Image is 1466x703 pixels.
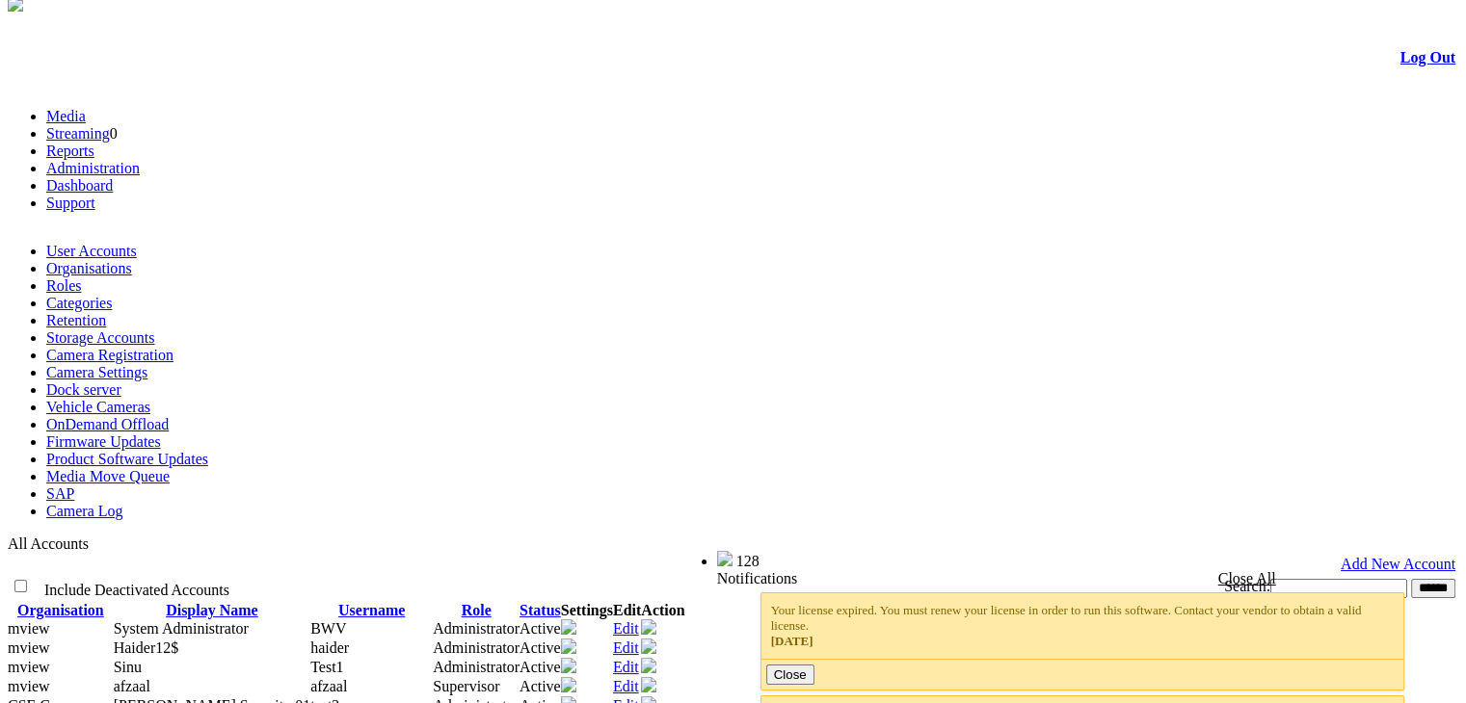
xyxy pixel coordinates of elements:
[310,659,343,675] span: Test1
[114,639,179,656] span: Contact Method: SMS and Email
[46,503,123,519] a: Camera Log
[46,381,121,398] a: Dock server
[46,312,106,328] a: Retention
[46,125,110,142] a: Streaming
[46,416,169,432] a: OnDemand Offload
[17,602,104,618] a: Organisation
[771,603,1395,649] div: Your license expired. You must renew your license in order to run this software. Contact your ven...
[114,678,150,694] span: Contact Method: SMS and Email
[736,553,760,569] span: 128
[46,347,173,363] a: Camera Registration
[46,364,147,380] a: Camera Settings
[717,551,733,566] img: bell25.png
[1400,49,1455,65] a: Log Out
[46,485,74,502] a: SAP
[46,295,112,311] a: Categories
[46,468,170,484] a: Media Move Queue
[338,602,405,618] a: Username
[46,277,81,294] a: Roles
[46,143,94,159] a: Reports
[8,678,50,694] span: mview
[46,195,95,211] a: Support
[8,639,50,656] span: mview
[771,634,813,648] span: [DATE]
[166,602,258,618] a: Display Name
[434,552,679,566] span: Welcome, System Administrator (Administrator)
[114,659,142,675] span: Contact Method: SMS and Email
[46,260,132,276] a: Organisations
[8,535,89,552] span: All Accounts
[310,678,347,694] span: afzaal
[8,620,50,637] span: mview
[310,639,349,656] span: haider
[46,329,154,346] a: Storage Accounts
[46,160,140,176] a: Administration
[1218,570,1276,586] a: Close All
[8,659,50,675] span: mview
[44,582,229,598] span: Include Deactivated Accounts
[110,125,118,142] span: 0
[717,570,1418,587] div: Notifications
[46,243,137,259] a: User Accounts
[46,433,161,450] a: Firmware Updates
[46,177,113,194] a: Dashboard
[114,620,249,637] span: Contact Method: None
[46,451,208,467] a: Product Software Updates
[46,108,86,124] a: Media
[310,620,346,637] span: BWV
[46,399,150,415] a: Vehicle Cameras
[766,664,814,685] button: Close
